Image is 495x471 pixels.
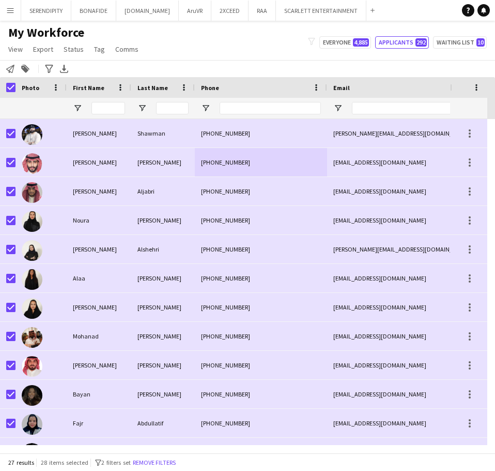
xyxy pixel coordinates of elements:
[131,206,195,234] div: [PERSON_NAME]
[67,119,131,148] div: [PERSON_NAME]
[131,457,178,468] button: Remove filters
[67,264,131,292] div: Alaa
[67,206,131,234] div: Noura
[249,1,276,21] button: RAA
[73,84,104,92] span: First Name
[131,438,195,466] div: Alhussain
[131,235,195,263] div: Alshehri
[67,293,131,321] div: [PERSON_NAME]
[22,414,42,435] img: Fajr Abdullatif
[22,211,42,232] img: Noura Alsubaie
[220,102,321,114] input: Phone Filter Input
[29,42,57,56] a: Export
[131,177,195,205] div: Aljabri
[195,206,327,234] div: [PHONE_NUMBER]
[137,104,147,113] button: Open Filter Menu
[201,104,210,113] button: Open Filter Menu
[8,45,23,54] span: View
[64,45,84,54] span: Status
[131,351,195,379] div: [PERSON_NAME]
[156,102,189,114] input: Last Name Filter Input
[195,264,327,292] div: [PHONE_NUMBER]
[276,1,366,21] button: SCARLETT ENTERTAINMENT
[131,264,195,292] div: [PERSON_NAME]
[476,38,485,47] span: 10
[131,148,195,176] div: [PERSON_NAME]
[375,36,429,49] button: Applicants292
[22,385,42,406] img: Bayan Omer
[73,104,82,113] button: Open Filter Menu
[195,293,327,321] div: [PHONE_NUMBER]
[67,177,131,205] div: [PERSON_NAME]
[195,351,327,379] div: [PHONE_NUMBER]
[71,1,116,21] button: BONAFIDE
[67,438,131,466] div: Lama
[115,45,138,54] span: Comms
[333,104,343,113] button: Open Filter Menu
[101,459,131,466] span: 2 filters set
[195,438,327,466] div: [PHONE_NUMBER]
[131,380,195,408] div: [PERSON_NAME]
[195,119,327,148] div: [PHONE_NUMBER]
[333,84,350,92] span: Email
[131,293,195,321] div: [PERSON_NAME]
[59,42,88,56] a: Status
[195,322,327,350] div: [PHONE_NUMBER]
[22,327,42,348] img: Mohanad Alzahrani
[433,36,487,49] button: Waiting list10
[43,63,55,75] app-action-btn: Advanced filters
[195,409,327,437] div: [PHONE_NUMBER]
[19,63,32,75] app-action-btn: Add to tag
[179,1,211,21] button: AruVR
[21,1,71,21] button: SERENDIPITY
[22,84,39,92] span: Photo
[67,148,131,176] div: [PERSON_NAME]
[131,119,195,148] div: Shawman
[131,322,195,350] div: [PERSON_NAME]
[67,380,131,408] div: Bayan
[201,84,219,92] span: Phone
[22,153,42,174] img: Abdulaziz Saleh
[22,269,42,290] img: Alaa Al jasser
[33,45,53,54] span: Export
[91,102,125,114] input: First Name Filter Input
[67,322,131,350] div: Mohanad
[211,1,249,21] button: 2XCEED
[94,45,105,54] span: Tag
[8,25,84,40] span: My Workforce
[67,235,131,263] div: [PERSON_NAME]
[195,177,327,205] div: [PHONE_NUMBER]
[90,42,109,56] a: Tag
[22,443,42,464] img: Lama Alhussain
[22,124,42,145] img: Mohammed Shawman
[353,38,369,47] span: 4,885
[22,240,42,261] img: Reuof Alshehri
[319,36,371,49] button: Everyone4,885
[137,84,168,92] span: Last Name
[4,42,27,56] a: View
[195,235,327,263] div: [PHONE_NUMBER]
[58,63,70,75] app-action-btn: Export XLSX
[22,356,42,377] img: Abdelrhman Mohammed
[4,63,17,75] app-action-btn: Notify workforce
[22,298,42,319] img: Fawzia Mustafa
[41,459,88,466] span: 28 items selected
[22,182,42,203] img: Khalid Aljabri
[415,38,427,47] span: 292
[195,380,327,408] div: [PHONE_NUMBER]
[67,351,131,379] div: [PERSON_NAME]
[195,148,327,176] div: [PHONE_NUMBER]
[111,42,143,56] a: Comms
[131,409,195,437] div: Abdullatif
[67,409,131,437] div: Fajr
[116,1,179,21] button: [DOMAIN_NAME]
